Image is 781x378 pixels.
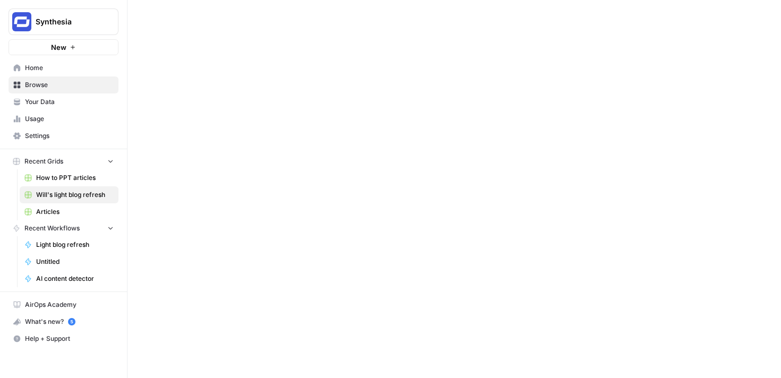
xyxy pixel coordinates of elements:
[9,314,118,330] div: What's new?
[51,42,66,53] span: New
[36,190,114,200] span: Will's light blog refresh
[36,257,114,267] span: Untitled
[25,114,114,124] span: Usage
[36,16,100,27] span: Synthesia
[24,157,63,166] span: Recent Grids
[20,203,118,220] a: Articles
[9,76,118,93] a: Browse
[9,220,118,236] button: Recent Workflows
[25,334,114,343] span: Help + Support
[9,296,118,313] a: AirOps Academy
[9,330,118,347] button: Help + Support
[25,80,114,90] span: Browse
[9,313,118,330] button: What's new? 5
[25,63,114,73] span: Home
[9,39,118,55] button: New
[9,93,118,110] a: Your Data
[36,173,114,183] span: How to PPT articles
[20,270,118,287] a: AI content detector
[20,253,118,270] a: Untitled
[25,300,114,310] span: AirOps Academy
[20,186,118,203] a: Will's light blog refresh
[36,274,114,283] span: AI content detector
[9,127,118,144] a: Settings
[20,169,118,186] a: How to PPT articles
[36,207,114,217] span: Articles
[9,59,118,76] a: Home
[68,318,75,325] a: 5
[70,319,73,324] text: 5
[12,12,31,31] img: Synthesia Logo
[25,131,114,141] span: Settings
[20,236,118,253] a: Light blog refresh
[24,224,80,233] span: Recent Workflows
[25,97,114,107] span: Your Data
[36,240,114,250] span: Light blog refresh
[9,8,118,35] button: Workspace: Synthesia
[9,110,118,127] a: Usage
[9,153,118,169] button: Recent Grids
